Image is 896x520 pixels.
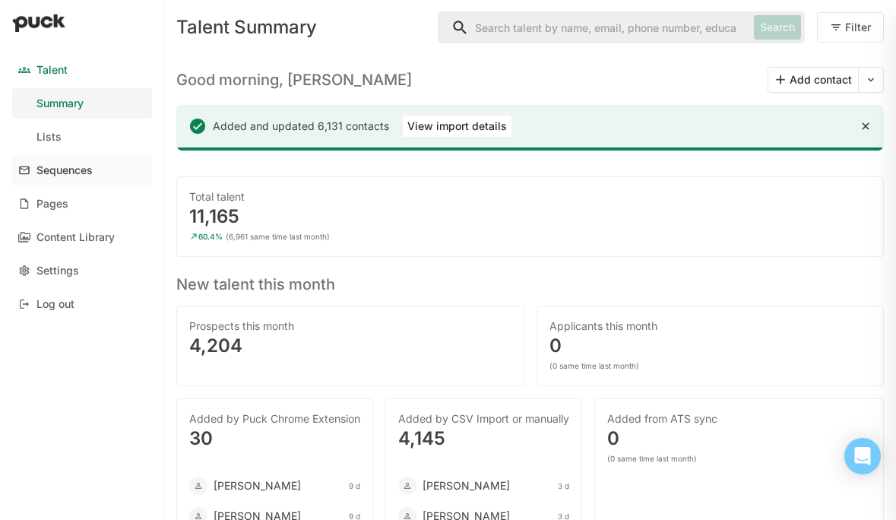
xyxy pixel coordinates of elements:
[607,430,871,448] div: 0
[176,18,426,36] div: Talent Summary
[36,265,79,277] div: Settings
[213,120,389,132] div: Added and updated 6,131 contacts
[36,64,68,77] div: Talent
[198,232,223,241] div: 60.4%
[423,478,510,493] div: [PERSON_NAME]
[12,122,152,152] a: Lists
[549,319,872,334] div: Applicants this month
[226,232,330,241] div: (6,961 same time last month)
[607,454,697,463] div: (0 same time last month)
[214,478,301,493] div: [PERSON_NAME]
[36,164,93,177] div: Sequences
[349,481,360,490] div: 9 d
[12,88,152,119] a: Summary
[36,131,62,144] div: Lists
[439,12,748,43] input: Search
[401,114,513,138] button: View import details
[176,269,884,293] h3: New talent this month
[189,208,871,226] div: 11,165
[12,155,152,185] a: Sequences
[549,361,639,370] div: (0 same time last month)
[607,411,871,426] div: Added from ATS sync
[36,298,74,311] div: Log out
[36,198,68,211] div: Pages
[768,68,858,92] button: Add contact
[176,71,412,89] h3: Good morning, [PERSON_NAME]
[189,430,360,448] div: 30
[398,430,569,448] div: 4,145
[189,189,871,205] div: Total talent
[398,411,569,426] div: Added by CSV Import or manually
[36,231,115,244] div: Content Library
[36,97,84,110] div: Summary
[189,337,511,355] div: 4,204
[12,55,152,85] a: Talent
[844,438,881,474] div: Open Intercom Messenger
[189,319,511,334] div: Prospects this month
[12,222,152,252] a: Content Library
[558,481,569,490] div: 3 d
[817,12,884,43] button: Filter
[12,255,152,286] a: Settings
[12,189,152,219] a: Pages
[189,411,360,426] div: Added by Puck Chrome Extension
[549,337,872,355] div: 0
